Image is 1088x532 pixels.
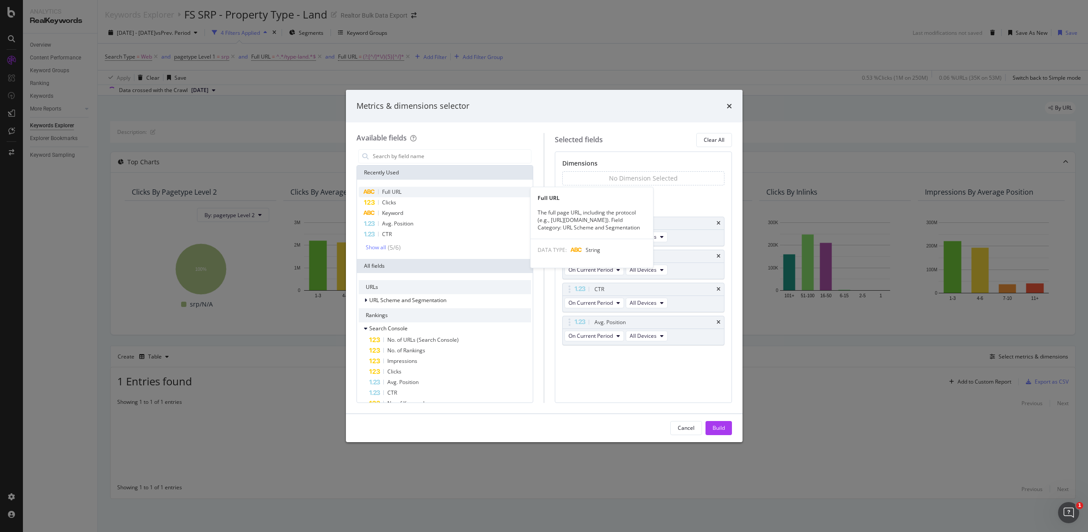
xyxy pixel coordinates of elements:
[568,266,613,273] span: On Current Period
[386,243,401,252] div: ( 5 / 6 )
[372,150,531,163] input: Search by field name
[717,287,720,292] div: times
[387,357,417,365] span: Impressions
[555,135,603,145] div: Selected fields
[387,347,425,354] span: No. of Rankings
[626,298,668,308] button: All Devices
[609,174,678,183] div: No Dimension Selected
[696,133,732,147] button: Clear All
[568,299,613,307] span: On Current Period
[717,254,720,259] div: times
[387,389,397,396] span: CTR
[717,221,720,226] div: times
[630,299,657,307] span: All Devices
[626,265,668,275] button: All Devices
[369,296,446,304] span: URL Scheme and Segmentation
[382,230,392,238] span: CTR
[727,100,732,112] div: times
[594,285,604,294] div: CTR
[346,90,743,442] div: modal
[387,368,401,375] span: Clicks
[626,331,668,341] button: All Devices
[564,298,624,308] button: On Current Period
[356,133,407,143] div: Available fields
[531,209,653,231] div: The full page URL, including the protocol (e.g., [URL][DOMAIN_NAME]). Field Category: URL Scheme ...
[382,188,401,196] span: Full URL
[706,421,732,435] button: Build
[670,421,702,435] button: Cancel
[564,331,624,341] button: On Current Period
[630,332,657,340] span: All Devices
[717,320,720,325] div: times
[382,209,403,217] span: Keyword
[1058,502,1079,523] iframe: Intercom live chat
[568,332,613,340] span: On Current Period
[538,246,567,254] span: DATA TYPE:
[562,283,724,312] div: CTRtimesOn Current PeriodAll Devices
[594,318,626,327] div: Avg. Position
[359,280,531,294] div: URLs
[382,220,413,227] span: Avg. Position
[366,244,386,251] div: Show all
[1076,502,1083,509] span: 1
[369,325,408,332] span: Search Console
[630,266,657,273] span: All Devices
[357,166,533,180] div: Recently Used
[387,336,459,344] span: No. of URLs (Search Console)
[562,316,724,345] div: Avg. PositiontimesOn Current PeriodAll Devices
[562,159,724,171] div: Dimensions
[713,424,725,432] div: Build
[531,194,653,202] div: Full URL
[387,378,419,386] span: Avg. Position
[678,424,694,432] div: Cancel
[357,259,533,273] div: All fields
[382,199,396,206] span: Clicks
[356,100,469,112] div: Metrics & dimensions selector
[704,136,724,144] div: Clear All
[564,265,624,275] button: On Current Period
[586,246,600,254] span: String
[359,308,531,322] div: Rankings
